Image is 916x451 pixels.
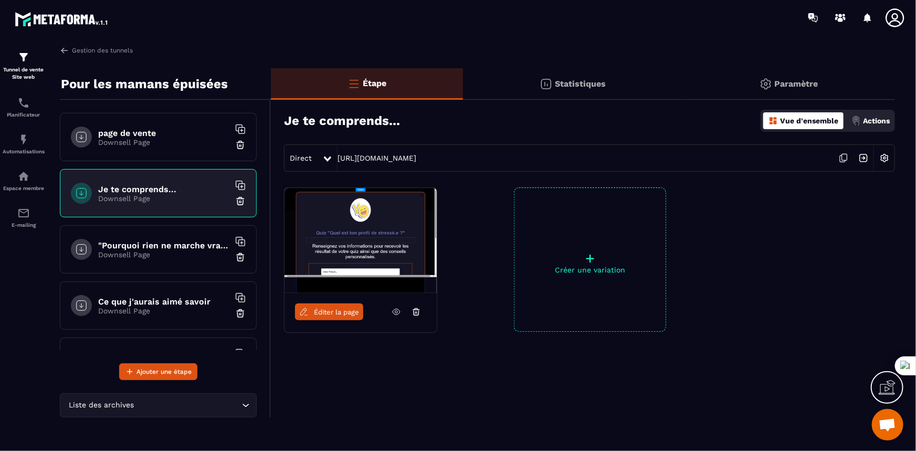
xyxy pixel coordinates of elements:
[98,307,229,315] p: Downsell Page
[363,78,386,88] p: Étape
[875,148,894,168] img: setting-w.858f3a88.svg
[514,251,666,266] p: +
[285,188,437,293] img: image
[3,89,45,125] a: schedulerschedulerPlanificateur
[98,240,229,250] h6: "Pourquoi rien ne marche vraiment"
[514,266,666,274] p: Créer une variation
[17,133,30,146] img: automations
[3,125,45,162] a: automationsautomationsAutomatisations
[775,79,818,89] p: Paramètre
[235,308,246,319] img: trash
[67,400,136,411] span: Liste des archives
[290,154,312,162] span: Direct
[235,196,246,206] img: trash
[98,138,229,146] p: Downsell Page
[17,97,30,109] img: scheduler
[98,194,229,203] p: Downsell Page
[3,162,45,199] a: automationsautomationsEspace membre
[17,170,30,183] img: automations
[872,409,903,440] a: Ouvrir le chat
[314,308,359,316] span: Éditer la page
[98,297,229,307] h6: Ce que j'aurais aimé savoir
[3,112,45,118] p: Planificateur
[780,117,838,125] p: Vue d'ensemble
[98,128,229,138] h6: page de vente
[98,184,229,194] h6: Je te comprends...
[555,79,606,89] p: Statistiques
[136,400,239,411] input: Search for option
[284,113,400,128] h3: Je te comprends...
[338,154,416,162] a: [URL][DOMAIN_NAME]
[98,250,229,259] p: Downsell Page
[854,148,873,168] img: arrow-next.bcc2205e.svg
[851,116,861,125] img: actions.d6e523a2.png
[3,222,45,228] p: E-mailing
[3,149,45,154] p: Automatisations
[295,303,363,320] a: Éditer la page
[540,78,552,90] img: stats.20deebd0.svg
[3,199,45,236] a: emailemailE-mailing
[17,207,30,219] img: email
[60,46,69,55] img: arrow
[3,185,45,191] p: Espace membre
[119,363,197,380] button: Ajouter une étape
[61,74,228,95] p: Pour les mamans épuisées
[3,43,45,89] a: formationformationTunnel de vente Site web
[863,117,890,125] p: Actions
[760,78,772,90] img: setting-gr.5f69749f.svg
[136,366,192,377] span: Ajouter une étape
[3,66,45,81] p: Tunnel de vente Site web
[235,252,246,263] img: trash
[60,393,257,417] div: Search for option
[17,51,30,64] img: formation
[15,9,109,28] img: logo
[348,77,360,90] img: bars-o.4a397970.svg
[235,140,246,150] img: trash
[60,46,133,55] a: Gestion des tunnels
[768,116,778,125] img: dashboard-orange.40269519.svg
